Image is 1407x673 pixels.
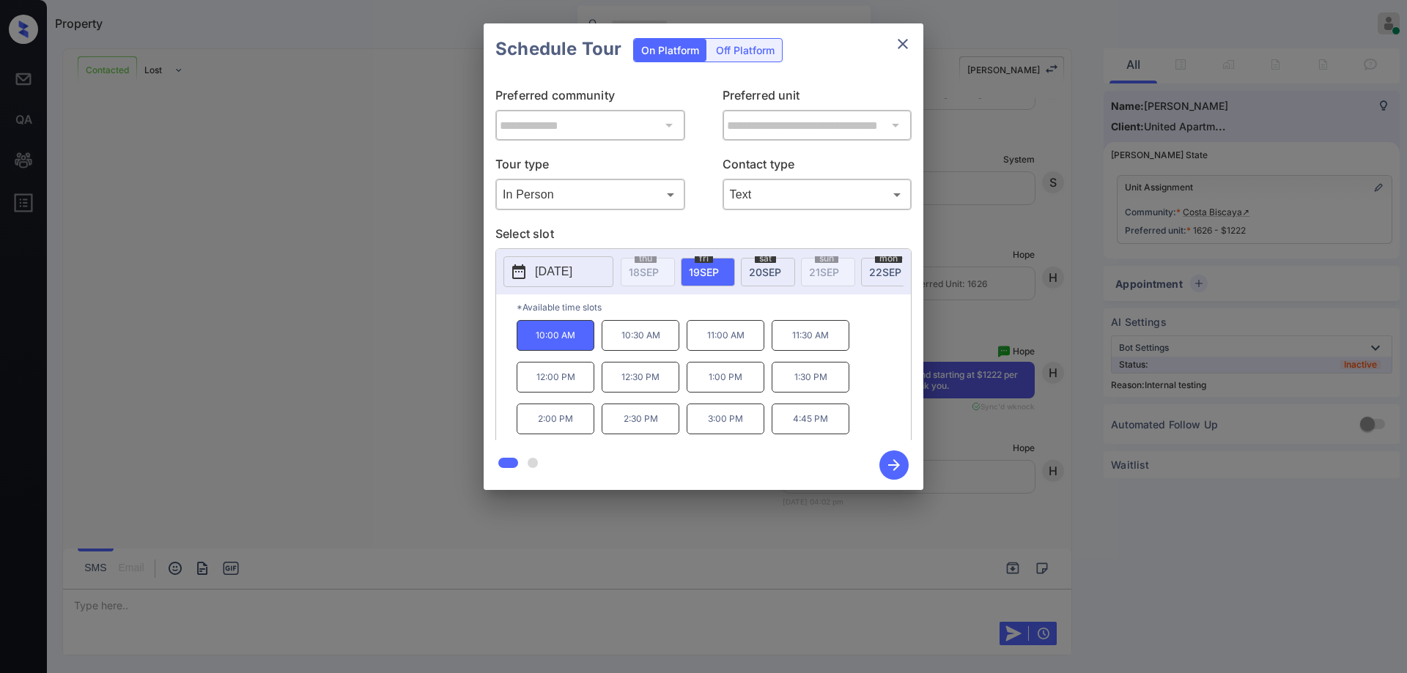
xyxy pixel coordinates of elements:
div: Text [726,182,909,207]
div: On Platform [634,39,706,62]
div: date-select [861,258,915,286]
p: *Available time slots [517,294,911,320]
span: sat [755,254,776,263]
p: 1:00 PM [687,362,764,393]
p: 3:00 PM [687,404,764,434]
p: 4:45 PM [772,404,849,434]
h2: Schedule Tour [484,23,633,75]
p: 10:30 AM [602,320,679,351]
p: Select slot [495,225,912,248]
p: Preferred unit [723,86,912,110]
div: date-select [681,258,735,286]
p: 2:30 PM [602,404,679,434]
span: fri [695,254,713,263]
p: 12:00 PM [517,362,594,393]
span: 22 SEP [869,266,901,278]
p: 10:00 AM [517,320,594,351]
p: Preferred community [495,86,685,110]
span: mon [875,254,902,263]
p: Tour type [495,155,685,179]
button: btn-next [871,446,917,484]
div: date-select [741,258,795,286]
p: 2:00 PM [517,404,594,434]
span: 19 SEP [689,266,719,278]
button: [DATE] [503,256,613,287]
div: In Person [499,182,682,207]
button: close [888,29,917,59]
p: 1:30 PM [772,362,849,393]
p: 11:00 AM [687,320,764,351]
span: 20 SEP [749,266,781,278]
p: 11:30 AM [772,320,849,351]
div: Off Platform [709,39,782,62]
p: 12:30 PM [602,362,679,393]
p: [DATE] [535,263,572,280]
p: Contact type [723,155,912,179]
